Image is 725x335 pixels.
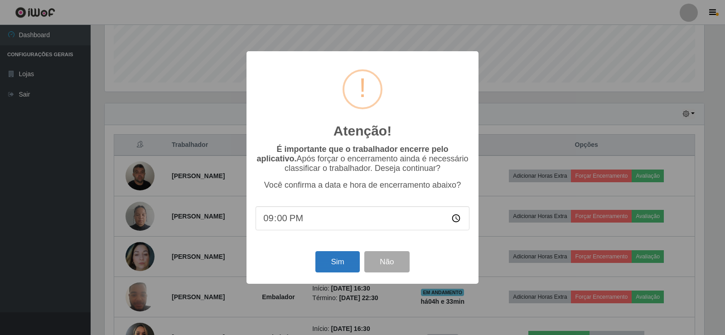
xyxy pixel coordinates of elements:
b: É importante que o trabalhador encerre pelo aplicativo. [256,145,448,163]
h2: Atenção! [333,123,391,139]
p: Após forçar o encerramento ainda é necessário classificar o trabalhador. Deseja continuar? [256,145,469,173]
button: Não [364,251,409,272]
p: Você confirma a data e hora de encerramento abaixo? [256,180,469,190]
button: Sim [315,251,359,272]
